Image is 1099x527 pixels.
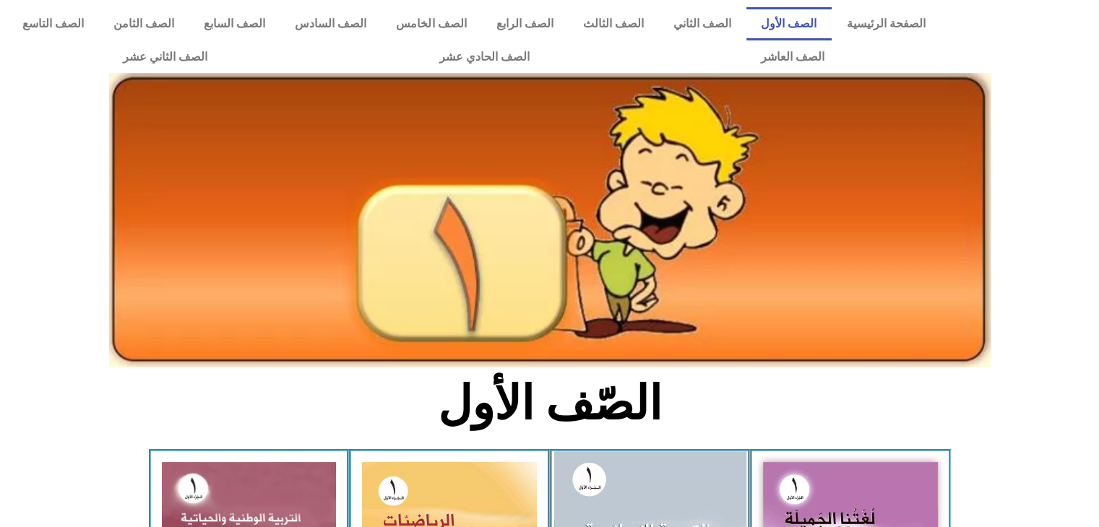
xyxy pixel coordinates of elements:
a: الصف الثاني [658,7,746,40]
h2: الصّف الأول [311,375,788,432]
a: الصف الثاني عشر [7,40,323,74]
a: الصف الخامس [382,7,481,40]
a: الصفحة الرئيسية [832,7,940,40]
a: الصف السادس [280,7,382,40]
a: الصف الثامن [98,7,189,40]
a: الصف الرابع [481,7,568,40]
a: الصف السابع [189,7,280,40]
a: الصف العاشر [645,40,940,74]
a: الصف الأول [746,7,832,40]
a: الصف الثالث [568,7,658,40]
a: الصف الحادي عشر [323,40,645,74]
a: الصف التاسع [7,7,98,40]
